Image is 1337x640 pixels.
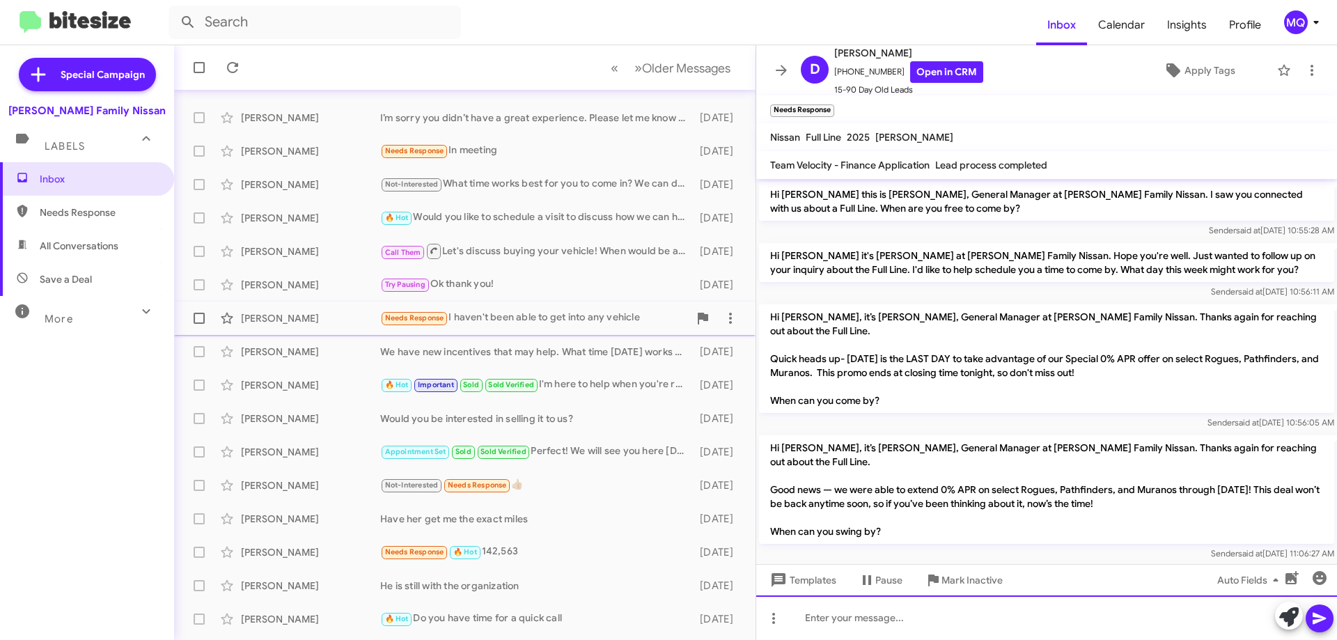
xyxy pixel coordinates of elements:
[1184,58,1235,83] span: Apply Tags
[8,104,166,118] div: [PERSON_NAME] Family Nissan
[693,612,744,626] div: [DATE]
[241,278,380,292] div: [PERSON_NAME]
[1156,5,1218,45] a: Insights
[847,568,914,593] button: Pause
[380,544,693,560] div: 142,563
[380,143,693,159] div: In meeting
[1036,5,1087,45] a: Inbox
[40,239,118,253] span: All Conversations
[626,54,739,82] button: Next
[241,345,380,359] div: [PERSON_NAME]
[385,180,439,189] span: Not-Interested
[380,111,693,125] div: I’m sorry you didn’t have a great experience. Please let me know if there is anything we may have...
[40,172,158,186] span: Inbox
[1218,5,1272,45] a: Profile
[385,447,446,456] span: Appointment Set
[241,612,380,626] div: [PERSON_NAME]
[693,512,744,526] div: [DATE]
[463,380,479,389] span: Sold
[693,111,744,125] div: [DATE]
[380,210,693,226] div: Would you like to schedule a visit to discuss how we can help with your vehicle?
[770,104,834,117] small: Needs Response
[385,380,409,389] span: 🔥 Hot
[380,477,693,493] div: 👍🏼
[1206,568,1295,593] button: Auto Fields
[40,205,158,219] span: Needs Response
[241,311,380,325] div: [PERSON_NAME]
[875,131,953,143] span: [PERSON_NAME]
[611,59,618,77] span: «
[847,131,870,143] span: 2025
[241,445,380,459] div: [PERSON_NAME]
[693,545,744,559] div: [DATE]
[380,444,693,460] div: Perfect! We will see you here [DATE]
[453,547,477,556] span: 🔥 Hot
[241,512,380,526] div: [PERSON_NAME]
[45,140,85,153] span: Labels
[759,435,1334,544] p: Hi [PERSON_NAME], it’s [PERSON_NAME], General Manager at [PERSON_NAME] Family Nissan. Thanks agai...
[385,547,444,556] span: Needs Response
[914,568,1014,593] button: Mark Inactive
[693,345,744,359] div: [DATE]
[380,579,693,593] div: He is still with the organization
[380,377,693,393] div: I'm here to help when you're ready! Just let me know if you have any other questions or need assi...
[241,579,380,593] div: [PERSON_NAME]
[488,380,534,389] span: Sold Verified
[693,378,744,392] div: [DATE]
[759,304,1334,413] p: Hi [PERSON_NAME], it’s [PERSON_NAME], General Manager at [PERSON_NAME] Family Nissan. Thanks agai...
[1238,286,1262,297] span: said at
[1209,225,1334,235] span: Sender [DATE] 10:55:28 AM
[241,478,380,492] div: [PERSON_NAME]
[759,182,1334,221] p: Hi [PERSON_NAME] this is [PERSON_NAME], General Manager at [PERSON_NAME] Family Nissan. I saw you...
[418,380,454,389] span: Important
[241,178,380,192] div: [PERSON_NAME]
[455,447,471,456] span: Sold
[693,144,744,158] div: [DATE]
[834,83,983,97] span: 15-90 Day Old Leads
[770,159,930,171] span: Team Velocity - Finance Application
[448,481,507,490] span: Needs Response
[1127,58,1270,83] button: Apply Tags
[1217,568,1284,593] span: Auto Fields
[693,244,744,258] div: [DATE]
[241,412,380,426] div: [PERSON_NAME]
[806,131,841,143] span: Full Line
[910,61,983,83] a: Open in CRM
[19,58,156,91] a: Special Campaign
[380,176,693,192] div: What time works best for you to come in? We can discuss purchasing your vehicle and explore all y...
[385,481,439,490] span: Not-Interested
[693,478,744,492] div: [DATE]
[634,59,642,77] span: »
[241,244,380,258] div: [PERSON_NAME]
[1236,225,1260,235] span: said at
[759,243,1334,282] p: Hi [PERSON_NAME] it's [PERSON_NAME] at [PERSON_NAME] Family Nissan. Hope you're well. Just wanted...
[1272,10,1322,34] button: MQ
[480,447,526,456] span: Sold Verified
[693,579,744,593] div: [DATE]
[380,512,693,526] div: Have her get me the exact miles
[935,159,1047,171] span: Lead process completed
[693,445,744,459] div: [DATE]
[693,211,744,225] div: [DATE]
[241,545,380,559] div: [PERSON_NAME]
[642,61,730,76] span: Older Messages
[834,61,983,83] span: [PHONE_NUMBER]
[380,412,693,426] div: Would you be interested in selling it to us?
[45,313,73,325] span: More
[241,211,380,225] div: [PERSON_NAME]
[241,378,380,392] div: [PERSON_NAME]
[241,111,380,125] div: [PERSON_NAME]
[385,213,409,222] span: 🔥 Hot
[169,6,461,39] input: Search
[61,68,145,81] span: Special Campaign
[875,568,902,593] span: Pause
[834,45,983,61] span: [PERSON_NAME]
[385,280,425,289] span: Try Pausing
[603,54,739,82] nav: Page navigation example
[1207,417,1334,428] span: Sender [DATE] 10:56:05 AM
[756,568,847,593] button: Templates
[770,131,800,143] span: Nissan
